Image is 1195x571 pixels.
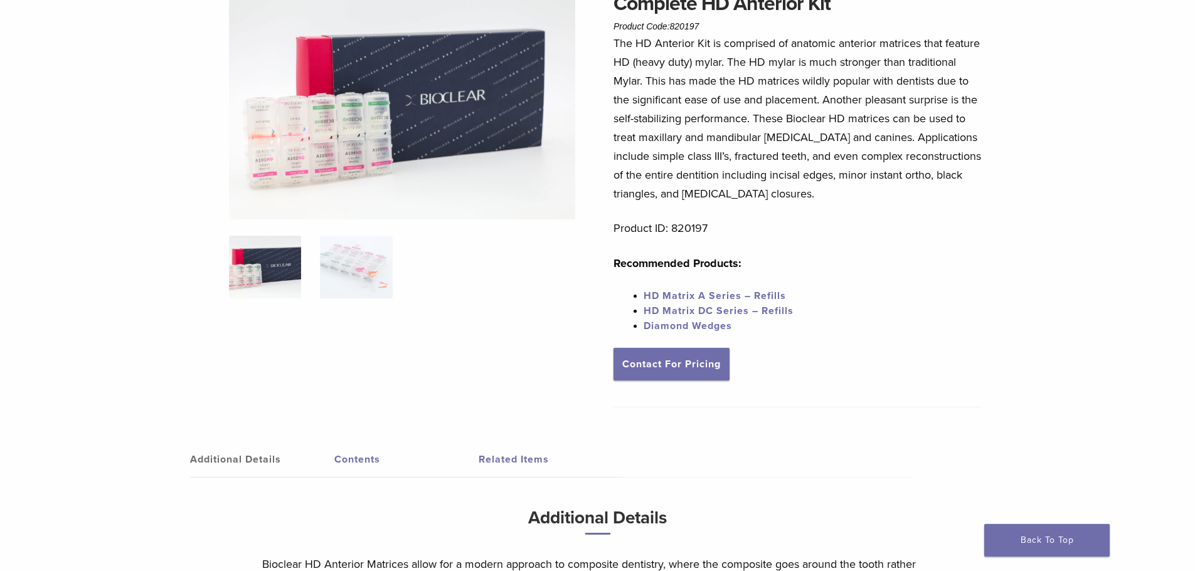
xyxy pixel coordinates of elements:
[670,21,699,31] span: 820197
[613,219,982,238] p: Product ID: 820197
[644,290,786,302] a: HD Matrix A Series – Refills
[190,442,334,477] a: Additional Details
[334,442,479,477] a: Contents
[479,442,623,477] a: Related Items
[613,21,699,31] span: Product Code:
[229,236,301,298] img: IMG_8088-1-324x324.jpg
[613,348,730,380] a: Contact For Pricing
[984,524,1110,557] a: Back To Top
[644,320,732,332] a: Diamond Wedges
[613,256,741,270] strong: Recommended Products:
[262,503,933,545] h3: Additional Details
[644,305,794,317] a: HD Matrix DC Series – Refills
[613,34,982,203] p: The HD Anterior Kit is comprised of anatomic anterior matrices that feature HD (heavy duty) mylar...
[320,236,392,298] img: Complete HD Anterior Kit - Image 2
